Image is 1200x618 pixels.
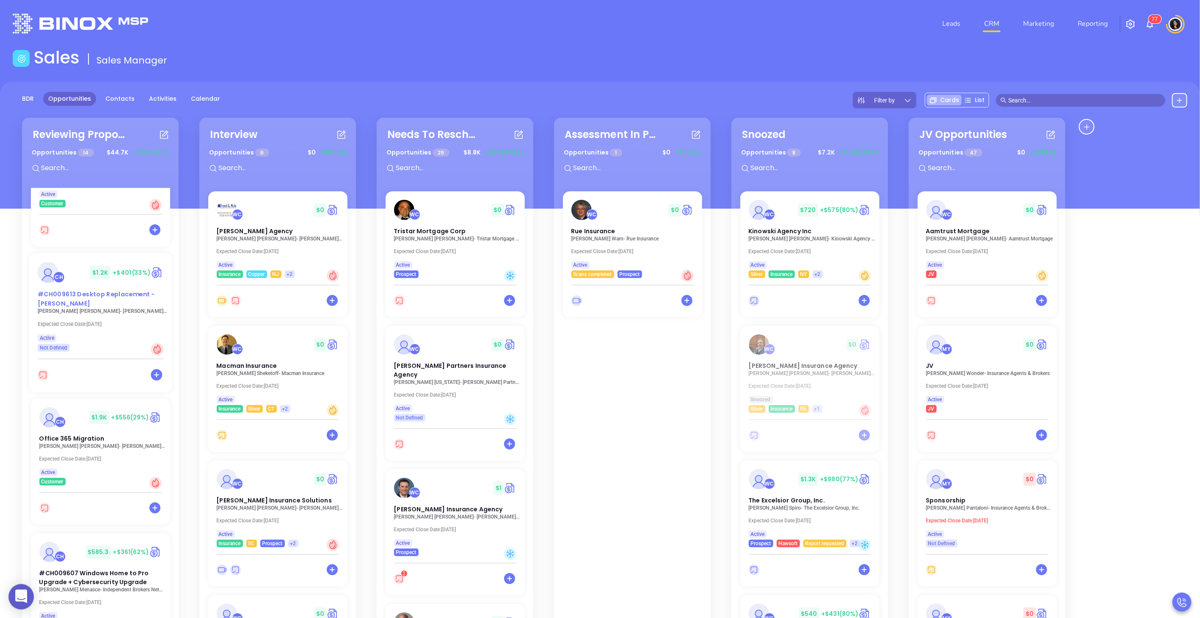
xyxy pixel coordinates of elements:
[919,127,1007,142] div: JV Opportunities
[926,496,966,505] span: Sponsorship
[1036,473,1048,486] img: Quote
[749,248,876,254] p: Expected Close Date: [DATE]
[43,92,96,106] a: Opportunities
[39,569,149,586] span: #CH009607 Windows Home to Pro Upgrade + Cybersecurity Upgrade
[491,338,504,351] span: $ 0
[574,270,612,279] span: Scans completed
[749,518,876,524] p: Expected Close Date: [DATE]
[217,200,237,220] img: Frank G. Milo Agency
[217,505,344,511] p: Philip Davenport - Davenport Insurance Solutions
[461,146,483,159] span: $ 8.8K
[1169,17,1182,31] img: user
[787,149,800,157] span: 8
[409,487,420,498] div: Walter Contreras
[571,200,592,220] img: Rue Insurance
[822,610,859,618] span: +$431 (80%)
[149,477,162,489] div: Hot
[327,270,339,282] div: Hot
[208,326,348,413] a: profileWalter Contreras$0Circle dollarMacman Insurance[PERSON_NAME] Sheketoff- Macman InsuranceEx...
[874,97,895,103] span: Filter by
[314,204,326,217] span: $ 0
[859,338,871,351] img: Quote
[485,148,524,157] span: +$6.9K (79%)
[327,473,339,486] img: Quote
[965,149,982,157] span: 47
[771,270,793,279] span: Insurance
[681,204,694,216] img: Quote
[219,270,241,279] span: Insurance
[981,15,1003,32] a: CRM
[660,146,673,159] span: $ 0
[100,92,140,106] a: Contacts
[820,206,859,214] span: +$575 (80%)
[39,456,166,462] p: Expected Close Date: [DATE]
[273,270,279,279] span: NJ
[928,395,942,404] span: Active
[396,260,410,270] span: Active
[806,539,844,548] span: Report requested
[1036,270,1048,282] div: Warm
[859,204,871,216] img: Quote
[1029,148,1056,157] span: +$0 (0%)
[1015,146,1027,159] span: $ 0
[918,326,1057,413] a: profileMegan Youmans$0Circle dollarJV[PERSON_NAME] Wonder- Insurance Agents & BrokersExpected Clo...
[859,473,871,486] img: Quote
[1036,204,1048,216] img: Quote
[314,473,326,486] span: $ 0
[41,477,63,486] span: Customer
[764,209,775,220] div: Walter Contreras
[771,404,793,414] span: Insurance
[839,148,878,157] span: +$5.4K (75%)
[395,163,522,174] input: Search...
[217,370,344,376] p: Alan Sheketoff - Macman Insurance
[740,191,880,278] a: profileWalter Contreras$720+$575(80%)Circle dollarKinowski Agency Inc[PERSON_NAME] [PERSON_NAME]-...
[749,370,876,376] p: Paul Meagher - Meagher Insurance Agency
[433,149,449,157] span: 29
[248,539,255,548] span: SC
[751,395,771,404] span: Snoozed
[186,92,225,106] a: Calendar
[41,190,55,199] span: Active
[34,47,80,68] h1: Sales
[1036,338,1048,351] img: Quote
[394,478,414,498] img: Simmerer Insurance Agency
[800,404,807,414] span: PA
[491,204,504,217] span: $ 0
[928,260,942,270] span: Active
[1145,19,1155,29] img: iconNotification
[219,260,233,270] span: Active
[669,204,681,217] span: $ 0
[33,127,126,142] div: Reviewing Proposal
[1074,15,1112,32] a: Reporting
[111,413,149,422] span: +$556 (29%)
[39,587,166,593] p: George Menasce - Independent Brokers Network, INC
[39,599,166,605] p: Expected Close Date: [DATE]
[39,334,54,343] span: Active
[928,530,942,539] span: Active
[927,95,962,105] div: Cards
[494,482,504,495] span: $ 1
[939,15,964,32] a: Leads
[926,518,1053,524] p: Expected Close Date: [DATE]
[919,145,982,160] p: Opportunities
[327,338,339,351] img: Quote
[208,461,348,547] a: profileWalter Contreras$0Circle dollar[PERSON_NAME] Insurance Solutions[PERSON_NAME] [PERSON_NAME...
[112,268,151,277] span: +$401 (33%)
[574,260,588,270] span: Active
[55,417,66,428] div: Carla Humber
[1155,16,1158,22] span: 7
[750,163,877,174] input: Search...
[751,270,763,279] span: Silver
[290,539,296,548] span: +2
[217,383,344,389] p: Expected Close Date: [DATE]
[219,530,233,539] span: Active
[564,145,622,160] p: Opportunities
[941,478,952,489] div: Megan Youmans
[151,266,163,279] img: Quote
[39,343,67,353] span: Not Defined
[396,413,423,422] span: Not Defined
